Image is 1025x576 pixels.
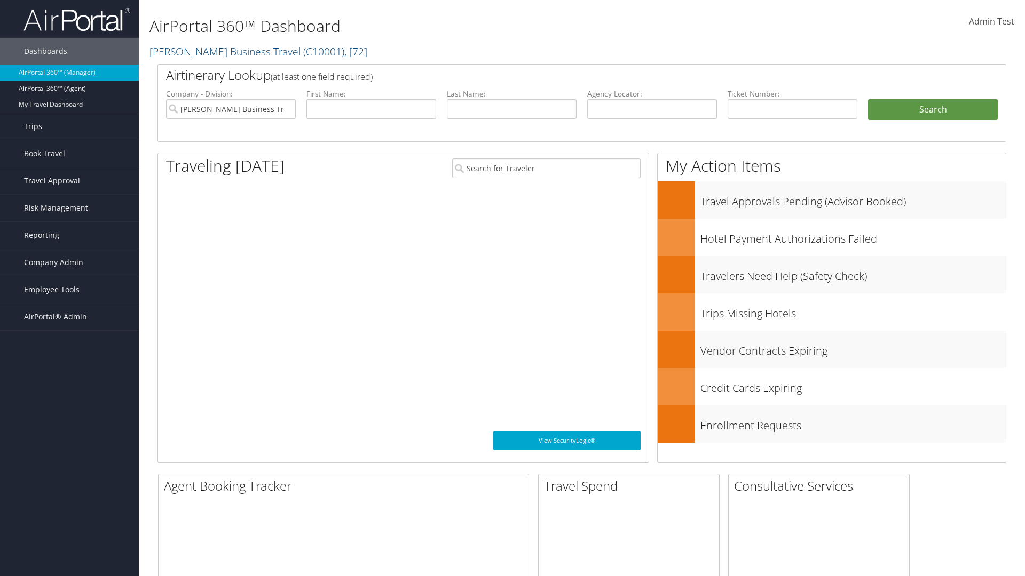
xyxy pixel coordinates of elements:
h3: Vendor Contracts Expiring [700,338,1006,358]
h2: Travel Spend [544,477,719,495]
a: Admin Test [969,5,1014,38]
label: Ticket Number: [728,89,857,99]
h3: Trips Missing Hotels [700,301,1006,321]
label: First Name: [306,89,436,99]
h1: Traveling [DATE] [166,155,285,177]
span: Employee Tools [24,276,80,303]
a: Vendor Contracts Expiring [658,331,1006,368]
span: , [ 72 ] [344,44,367,59]
a: [PERSON_NAME] Business Travel [149,44,367,59]
h3: Hotel Payment Authorizations Failed [700,226,1006,246]
h2: Agent Booking Tracker [164,477,529,495]
span: AirPortal® Admin [24,303,87,330]
h2: Airtinerary Lookup [166,66,927,84]
a: Enrollment Requests [658,405,1006,443]
span: Admin Test [969,15,1014,27]
h3: Credit Cards Expiring [700,375,1006,396]
a: Travelers Need Help (Safety Check) [658,256,1006,293]
span: (at least one field required) [271,71,373,83]
span: ( C10001 ) [303,44,344,59]
h3: Travel Approvals Pending (Advisor Booked) [700,189,1006,209]
input: Search for Traveler [452,158,641,178]
h3: Travelers Need Help (Safety Check) [700,263,1006,284]
label: Company - Division: [166,89,296,99]
h1: AirPortal 360™ Dashboard [149,15,726,37]
a: Trips Missing Hotels [658,293,1006,331]
span: Dashboards [24,38,67,65]
a: Credit Cards Expiring [658,368,1006,405]
a: Hotel Payment Authorizations Failed [658,219,1006,256]
h1: My Action Items [658,155,1006,177]
h2: Consultative Services [734,477,909,495]
span: Book Travel [24,140,65,167]
label: Agency Locator: [587,89,717,99]
span: Reporting [24,222,59,249]
a: View SecurityLogic® [493,431,641,450]
button: Search [868,99,998,121]
span: Trips [24,113,42,140]
span: Travel Approval [24,167,80,194]
h3: Enrollment Requests [700,413,1006,433]
label: Last Name: [447,89,577,99]
img: airportal-logo.png [23,7,130,32]
span: Company Admin [24,249,83,276]
a: Travel Approvals Pending (Advisor Booked) [658,181,1006,219]
span: Risk Management [24,195,88,221]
